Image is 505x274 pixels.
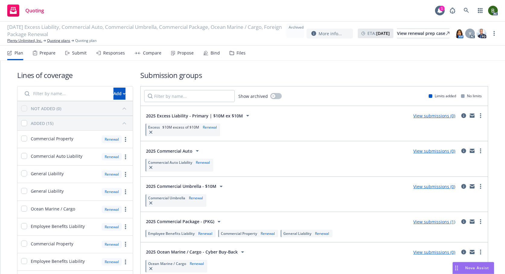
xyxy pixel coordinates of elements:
[460,147,467,154] a: circleInformation
[148,195,185,201] span: Commercial Umbrella
[148,160,192,165] span: Commercial Auto Liability
[146,148,192,154] span: 2025 Commercial Auto
[177,51,194,55] div: Propose
[144,216,224,228] button: 2025 Commercial Package - (PKG)
[429,93,456,98] div: Limits added
[31,258,85,264] span: Employee Benefits Liability
[31,105,61,112] div: NOT ADDED (0)
[491,30,498,37] a: more
[468,218,476,225] a: mail
[102,170,122,178] div: Renewal
[468,183,476,190] a: mail
[189,261,205,266] div: Renewal
[75,38,97,43] span: Quoting plan
[5,2,46,19] a: Quoting
[146,183,216,189] span: 2025 Commercial Umbrella - $10M
[237,51,246,55] div: Files
[122,136,129,143] a: more
[102,258,122,266] div: Renewal
[477,29,486,38] img: photo
[102,206,122,213] div: Renewal
[144,246,248,258] button: 2025 Ocean Marine / Cargo - Cyber Buy-Back
[469,30,471,37] span: Y
[146,249,238,255] span: 2025 Ocean Marine / Cargo - Cyber Buy-Back
[31,223,85,229] span: Employee Benefits Liability
[397,29,449,38] a: View renewal prep case
[314,231,330,236] div: Renewal
[25,8,44,13] span: Quoting
[477,147,484,154] a: more
[144,90,235,102] input: Filter by name...
[197,231,214,236] div: Renewal
[122,223,129,230] a: more
[31,188,64,194] span: General Liability
[146,218,214,225] span: 2025 Commercial Package - (PKG)
[31,206,75,212] span: Ocean Marine / Cargo
[477,112,484,119] a: more
[453,262,460,274] div: Drag to move
[202,125,218,130] div: Renewal
[460,183,467,190] a: circleInformation
[31,153,82,159] span: Commercial Auto Liability
[144,180,227,192] button: 2025 Commercial Umbrella - $10M
[259,231,276,236] div: Renewal
[453,262,494,274] button: Nova Assist
[40,51,56,55] div: Prepare
[102,241,122,248] div: Renewal
[468,112,476,119] a: mail
[488,6,498,15] img: photo
[122,241,129,248] a: more
[460,248,467,256] a: circleInformation
[306,29,353,39] button: More info...
[113,88,125,100] button: Add
[474,5,486,17] a: Switch app
[143,51,161,55] div: Compare
[21,88,110,100] input: Filter by name...
[477,183,484,190] a: more
[144,145,203,157] button: 2025 Commercial Auto
[47,38,70,43] a: Quoting plans
[188,195,204,201] div: Renewal
[122,188,129,195] a: more
[283,231,311,236] span: General Liability
[468,147,476,154] a: mail
[439,6,445,11] div: 1
[221,231,257,236] span: Commercial Property
[460,218,467,225] a: circleInformation
[376,30,390,36] strong: [DATE]
[413,148,455,154] a: View submissions (0)
[413,249,455,255] a: View submissions (0)
[446,5,459,17] a: Report a Bug
[461,93,482,98] div: No limits
[31,170,64,177] span: General Liability
[140,70,488,80] h1: Submission groups
[477,218,484,225] a: more
[413,113,455,119] a: View submissions (0)
[31,135,73,142] span: Commercial Property
[413,184,455,189] a: View submissions (0)
[31,241,73,247] span: Commercial Property
[238,93,268,99] span: Show archived
[31,120,53,126] div: ADDED (15)
[7,38,42,43] a: Plenty Unlimited, Inc.
[148,261,186,266] span: Ocean Marine / Cargo
[477,248,484,256] a: more
[122,153,129,160] a: more
[162,125,199,130] span: $10M excess of $10M
[460,112,467,119] a: circleInformation
[146,113,243,119] span: 2025 Excess Liability - Primary | $10M ex $10M
[148,231,195,236] span: Employee Benefits Liability
[103,51,125,55] div: Responses
[460,5,472,17] a: Search
[31,118,129,128] button: ADDED (15)
[148,125,160,130] span: Excess
[319,30,342,37] span: More info...
[102,135,122,143] div: Renewal
[17,70,133,80] h1: Lines of coverage
[122,258,129,266] a: more
[7,23,284,38] span: [DATE] Excess Liability, Commercial Auto, Commercial Umbrella, Commercial Package, Ocean Marine /...
[122,171,129,178] a: more
[14,51,23,55] div: Plan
